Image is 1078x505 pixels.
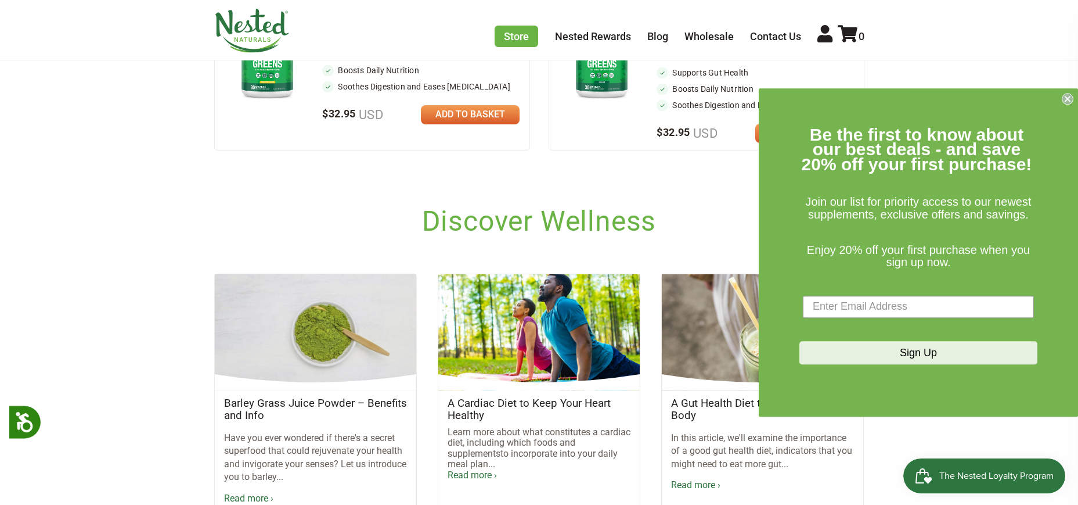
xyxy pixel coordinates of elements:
[805,196,1031,221] span: Join our list for priority access to our newest supplements, exclusive offers and savings.
[495,26,538,47] a: Store
[224,493,273,504] a: Read more ›
[671,397,838,422] a: A Gut Health Diet to Optimize Your Body
[671,432,852,470] span: In this article, we'll examine the importance of a good gut health diet, indicators that you migh...
[1062,93,1073,105] button: Close dialog
[903,459,1066,493] iframe: Button to open loyalty program pop-up
[657,67,854,78] li: Supports Gut Health
[802,125,1032,174] span: Be the first to know about our best deals - and save 20% off your first purchase!
[657,83,854,95] li: Boosts Daily Nutrition
[224,432,407,484] p: Have you ever wondered if there's a secret superfood that could rejuvenate your health and invigo...
[224,397,407,422] a: Barley Grass Juice Powder – Benefits and Info
[322,65,520,76] li: Boosts Daily Nutrition
[438,274,640,391] img: A Cardiac Diet to Keep Your Heart Healthy
[859,30,864,42] span: 0
[448,397,611,422] a: A Cardiac Diet to Keep Your Heart Healthy
[799,341,1037,364] button: Sign Up
[657,99,854,111] li: Soothes Digestion and Eases [MEDICAL_DATA]
[356,108,383,122] span: USD
[657,126,718,138] span: $32.95
[662,274,863,391] img: A Gut Health Diet to Optimize Your Body
[555,30,631,42] a: Nested Rewards
[690,126,718,141] span: USD
[807,243,1030,269] span: Enjoy 20% off your first purchase when you sign up now.
[750,30,801,42] a: Contact Us
[838,30,864,42] a: 0
[322,81,520,92] li: Soothes Digestion and Eases [MEDICAL_DATA]
[214,169,864,274] h2: Discover Wellness
[448,427,453,438] span: L
[803,296,1034,318] input: Enter Email Address
[214,9,290,53] img: Nested Naturals
[684,30,734,42] a: Wholesale
[448,448,618,470] span: to incorporate into your daily meal plan...
[671,479,720,490] a: Read more ›
[568,24,636,102] img: Super Greens - The Original Supergreens
[322,108,383,120] span: $32.95
[647,30,668,42] a: Blog
[215,274,416,391] img: Barley Grass Juice Powder – Benefits and Info
[448,427,630,459] span: earn more about what constitutes a cardiac diet, including which foods and supplements
[233,24,301,102] img: Super Greens - Pineapple Mango
[448,470,497,481] a: Read more ›
[759,88,1078,417] div: FLYOUT Form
